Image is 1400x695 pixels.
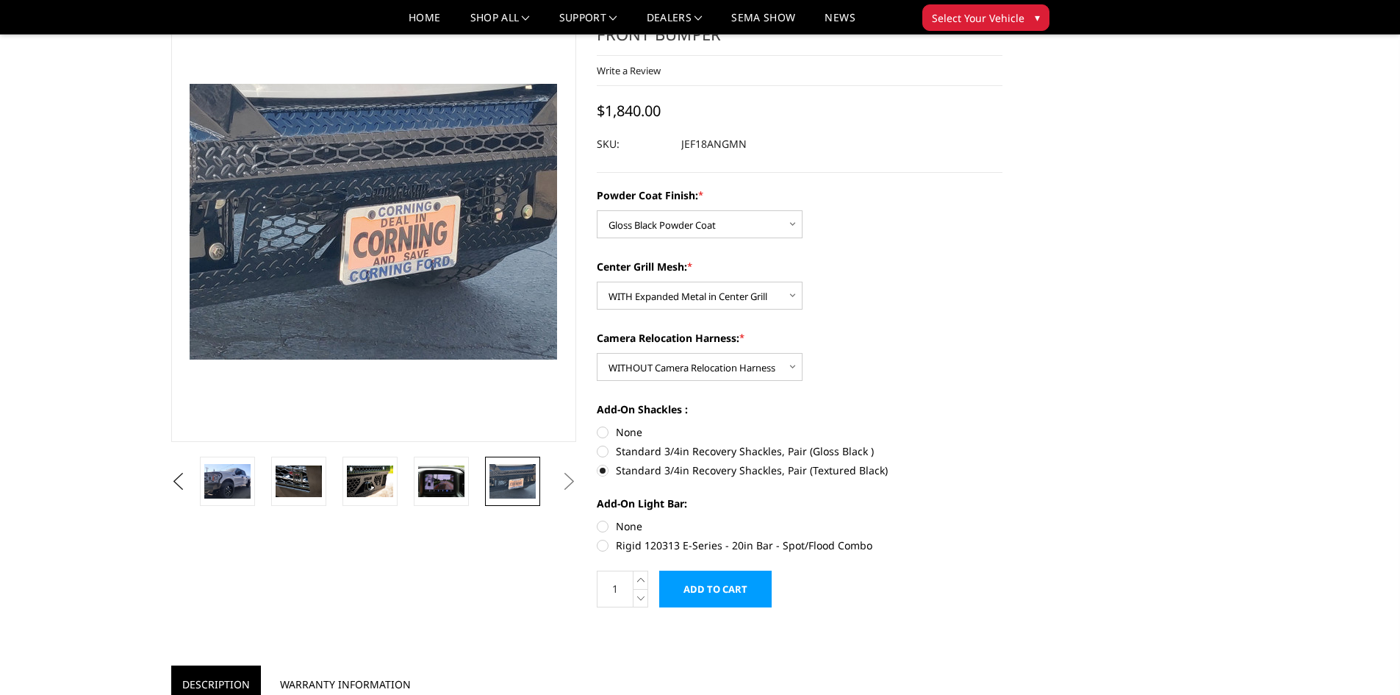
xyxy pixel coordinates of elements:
label: Powder Coat Finish: [597,188,1002,203]
img: Clear View Camera: Relocate your front camera and keep the functionality completely. [418,466,464,496]
img: 2018-2020 Ford F150 - FT Series - Extreme Front Bumper [276,466,322,496]
img: 2018-2020 Ford F150 - FT Series - Extreme Front Bumper [347,466,393,496]
a: Dealers [647,13,703,34]
a: SEMA Show [731,13,795,34]
label: None [597,424,1002,440]
label: Add-On Shackles : [597,402,1002,417]
label: None [597,518,1002,534]
span: ▾ [1035,10,1040,25]
label: Standard 3/4in Recovery Shackles, Pair (Gloss Black ) [597,443,1002,459]
dt: SKU: [597,131,670,157]
label: Center Grill Mesh: [597,259,1002,274]
span: $1,840.00 [597,101,661,121]
iframe: Chat Widget [1327,624,1400,695]
label: Add-On Light Bar: [597,496,1002,511]
button: Previous [168,471,190,493]
a: Home [409,13,440,34]
dd: JEF18ANGMN [681,131,747,157]
label: Standard 3/4in Recovery Shackles, Pair (Textured Black) [597,463,1002,478]
label: Camera Relocation Harness: [597,330,1002,346]
a: News [825,13,855,34]
a: shop all [470,13,530,34]
a: Support [559,13,617,34]
input: Add to Cart [659,571,772,607]
button: Select Your Vehicle [922,4,1049,31]
a: Write a Review [597,64,661,77]
button: Next [558,471,580,493]
a: 2018-2020 Ford F150 - FT Series - Extreme Front Bumper [171,1,577,442]
img: 2018-2020 Ford F150 - FT Series - Extreme Front Bumper [489,464,536,499]
img: 2018-2020 Ford F150 - FT Series - Extreme Front Bumper [204,464,251,499]
span: Select Your Vehicle [932,10,1024,26]
label: Rigid 120313 E-Series - 20in Bar - Spot/Flood Combo [597,538,1002,553]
